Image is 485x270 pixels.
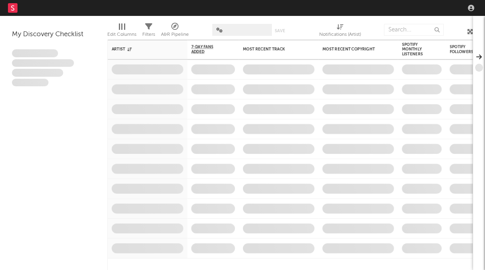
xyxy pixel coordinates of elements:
div: A&R Pipeline [161,20,189,43]
div: My Discovery Checklist [12,30,95,39]
div: Edit Columns [107,30,136,39]
input: Search... [384,24,444,36]
span: Aliquam viverra [12,79,48,87]
span: Praesent ac interdum [12,69,63,77]
div: Filters [142,30,155,39]
div: Edit Columns [107,20,136,43]
span: Lorem ipsum dolor [12,49,58,57]
div: Artist [112,47,171,52]
div: Filters [142,20,155,43]
div: Most Recent Track [243,47,303,52]
div: A&R Pipeline [161,30,189,39]
div: Spotify Monthly Listeners [402,42,430,56]
span: Integer aliquet in purus et [12,59,74,67]
div: Notifications (Artist) [319,30,361,39]
div: Spotify Followers [450,45,477,54]
div: Notifications (Artist) [319,20,361,43]
div: Most Recent Copyright [322,47,382,52]
button: Save [275,29,285,33]
span: 7-Day Fans Added [191,45,223,54]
